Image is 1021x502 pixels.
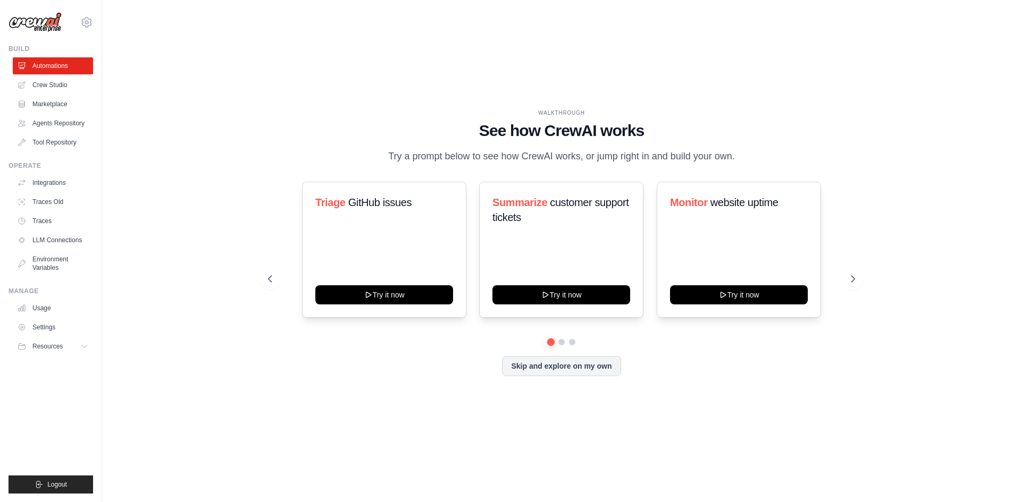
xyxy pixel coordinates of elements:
[13,251,93,276] a: Environment Variables
[268,121,855,140] h1: See how CrewAI works
[9,45,93,53] div: Build
[13,300,93,317] a: Usage
[13,193,93,210] a: Traces Old
[13,134,93,151] a: Tool Repository
[13,76,93,93] a: Crew Studio
[492,197,629,223] span: customer support tickets
[670,285,808,304] button: Try it now
[9,161,93,170] div: Operate
[315,285,453,304] button: Try it now
[383,149,740,164] p: Try a prompt below to see how CrewAI works, or jump right in and build your own.
[13,338,93,355] button: Resources
[492,197,547,208] span: Summarize
[502,356,621,376] button: Skip and explore on my own
[47,480,67,489] span: Logout
[710,197,778,208] span: website uptime
[968,451,1021,502] iframe: Chat Widget
[268,109,855,117] div: WALKTHROUGH
[348,197,412,208] span: GitHub issues
[13,115,93,132] a: Agents Repository
[32,342,63,351] span: Resources
[9,287,93,295] div: Manage
[13,232,93,249] a: LLM Connections
[670,197,708,208] span: Monitor
[315,197,346,208] span: Triage
[13,174,93,191] a: Integrations
[9,12,62,32] img: Logo
[492,285,630,304] button: Try it now
[13,212,93,229] a: Traces
[9,475,93,494] button: Logout
[13,96,93,113] a: Marketplace
[13,319,93,336] a: Settings
[13,57,93,74] a: Automations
